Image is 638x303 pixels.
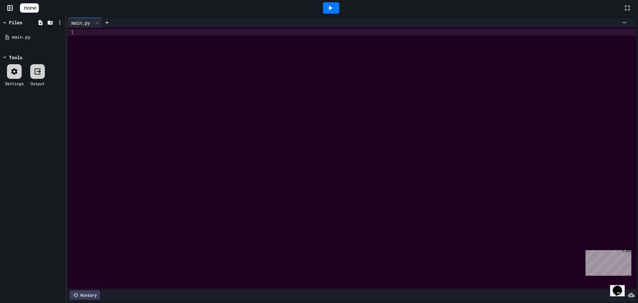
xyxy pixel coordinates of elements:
[68,19,93,26] div: main.py
[20,3,39,13] a: Home
[24,5,36,11] span: Home
[610,276,631,296] iframe: chat widget
[68,18,102,28] div: main.py
[3,3,46,42] div: Chat with us now!Close
[31,80,45,86] div: Output
[9,54,22,61] div: Tools
[68,29,75,36] div: 1
[5,80,24,86] div: Settings
[9,19,22,26] div: Files
[70,290,100,300] div: History
[12,34,64,41] div: main.py
[583,247,631,276] iframe: chat widget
